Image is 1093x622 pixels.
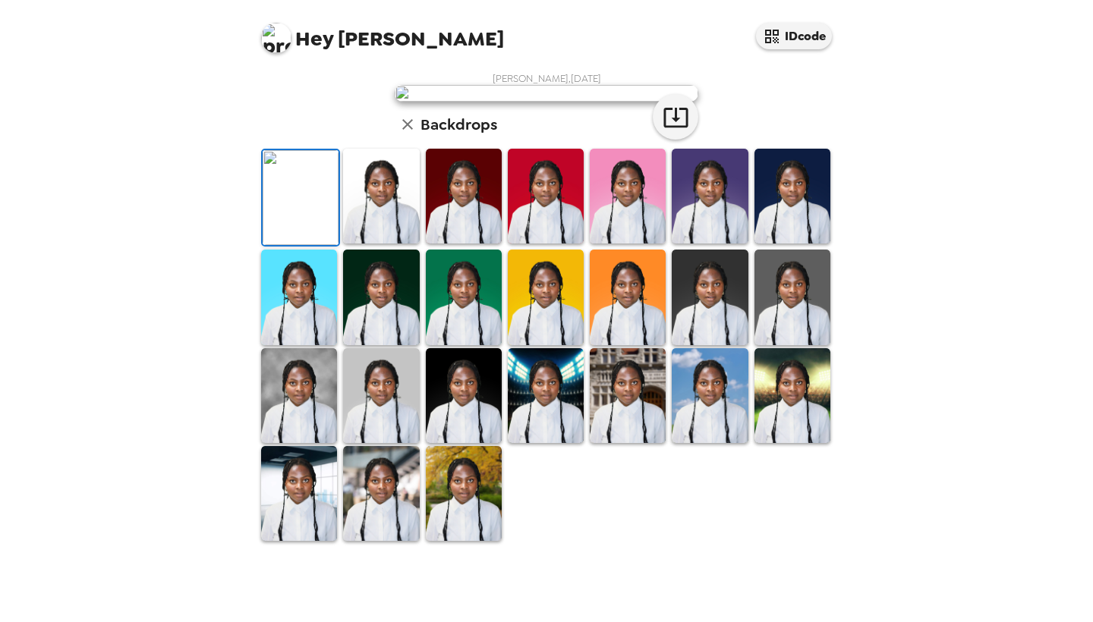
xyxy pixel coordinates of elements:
[421,112,497,137] h6: Backdrops
[756,23,832,49] button: IDcode
[395,85,698,102] img: user
[261,23,291,53] img: profile pic
[261,15,504,49] span: [PERSON_NAME]
[493,72,601,85] span: [PERSON_NAME] , [DATE]
[263,150,339,245] img: Original
[295,25,333,52] span: Hey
